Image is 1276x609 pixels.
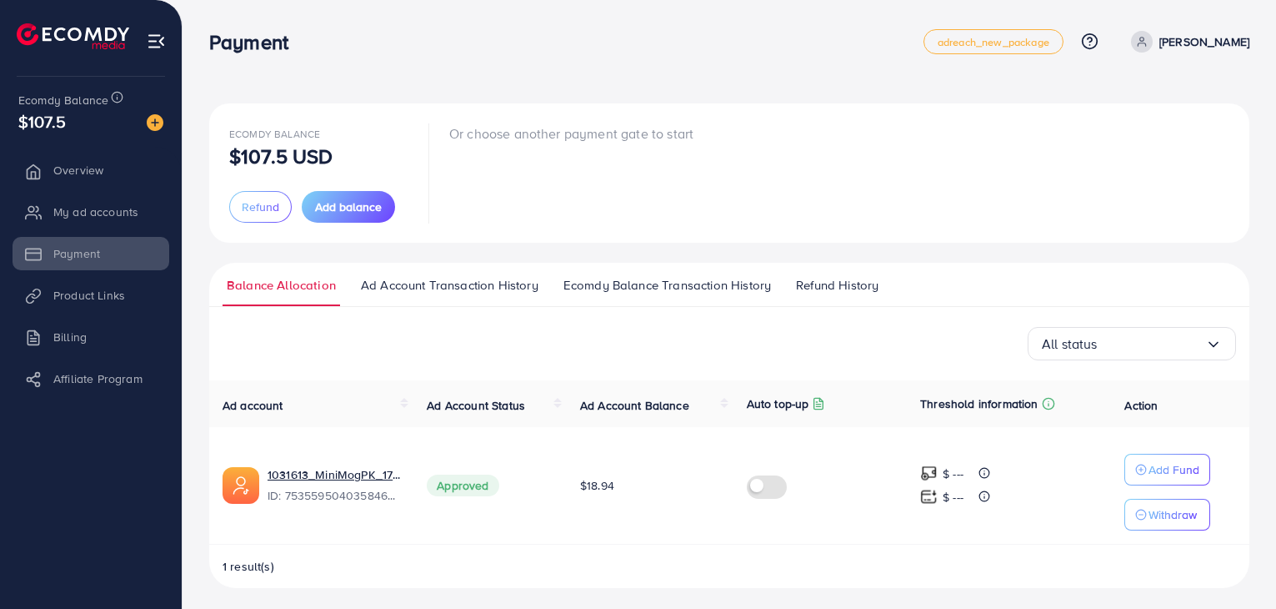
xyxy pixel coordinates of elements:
button: Refund [229,191,292,223]
span: Ecomdy Balance [18,92,108,108]
button: Withdraw [1124,499,1210,531]
span: Ad Account Status [427,397,525,414]
button: Add balance [302,191,395,223]
span: $107.5 [18,109,66,133]
p: Add Fund [1148,460,1199,480]
img: logo [17,23,129,49]
span: Approved [427,475,498,496]
a: adreach_new_package [923,29,1063,54]
img: top-up amount [920,488,938,506]
a: 1031613_MiniMogPK_1754517503124 [268,466,400,483]
a: [PERSON_NAME] [1124,31,1249,53]
span: Ecomdy Balance [229,127,320,141]
span: Action [1124,397,1158,414]
span: Balance Allocation [227,276,336,294]
span: Ad Account Transaction History [361,276,538,294]
input: Search for option [1098,331,1205,357]
img: image [147,114,163,131]
p: $ --- [943,464,963,484]
span: Refund [242,199,279,215]
span: Refund History [796,276,878,294]
p: Or choose another payment gate to start [449,123,693,143]
div: <span class='underline'>1031613_MiniMogPK_1754517503124</span></br>7535595040358465553 [268,466,400,505]
span: Ecomdy Balance Transaction History [563,276,771,294]
p: Withdraw [1148,505,1197,525]
img: ic-ads-acc.e4c84228.svg [223,467,259,504]
span: Ad Account Balance [580,397,689,414]
span: 1 result(s) [223,558,274,575]
span: adreach_new_package [938,37,1049,48]
p: [PERSON_NAME] [1159,32,1249,52]
span: $18.94 [580,477,614,494]
img: menu [147,32,166,51]
p: $ --- [943,487,963,507]
img: top-up amount [920,465,938,482]
span: Add balance [315,199,382,215]
p: Threshold information [920,394,1038,414]
div: Search for option [1028,327,1236,360]
button: Add Fund [1124,454,1210,486]
h3: Payment [209,30,302,54]
span: ID: 7535595040358465553 [268,487,400,504]
span: Ad account [223,397,283,414]
p: $107.5 USD [229,146,333,166]
span: All status [1042,331,1098,357]
p: Auto top-up [747,394,809,414]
